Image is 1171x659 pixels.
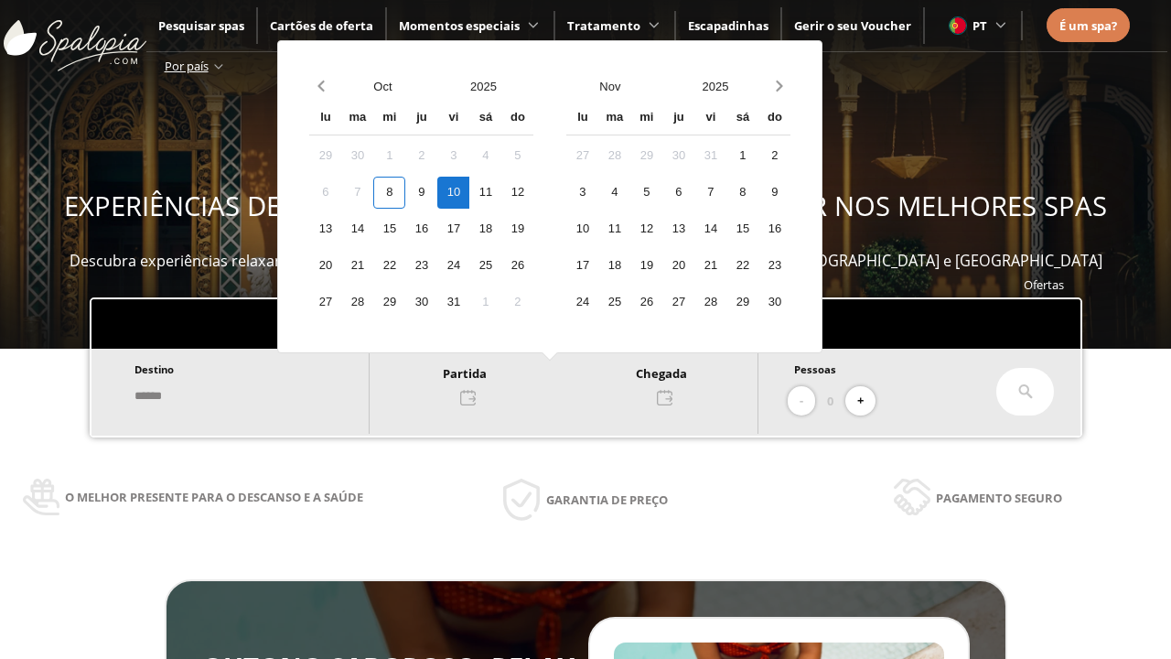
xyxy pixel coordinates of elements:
div: 19 [630,250,662,282]
div: 31 [694,140,726,172]
div: Calendar wrapper [309,103,533,319]
div: 2 [405,140,437,172]
div: 4 [598,177,630,209]
span: É um spa? [1059,17,1117,34]
div: 16 [405,213,437,245]
div: 14 [341,213,373,245]
div: sá [469,103,501,135]
div: 24 [437,250,469,282]
span: Garantia de preço [546,490,668,510]
div: 3 [566,177,598,209]
button: Open months overlay [557,70,662,103]
div: 11 [598,213,630,245]
div: 30 [341,140,373,172]
div: 4 [469,140,501,172]
div: 1 [726,140,758,172]
div: 10 [437,177,469,209]
div: 20 [309,250,341,282]
div: 8 [373,177,405,209]
div: 29 [309,140,341,172]
div: do [758,103,790,135]
button: - [788,386,815,416]
div: 2 [501,286,533,319]
div: Calendar days [566,140,790,319]
div: 18 [598,250,630,282]
div: lu [566,103,598,135]
div: 9 [758,177,790,209]
div: 24 [566,286,598,319]
span: O melhor presente para o descanso e a saúde [65,487,363,507]
div: Calendar wrapper [566,103,790,319]
div: 1 [469,286,501,319]
div: 5 [501,140,533,172]
button: Open months overlay [332,70,433,103]
div: 2 [758,140,790,172]
div: 23 [405,250,437,282]
span: Gerir o seu Voucher [794,17,911,34]
div: 25 [469,250,501,282]
div: vi [437,103,469,135]
div: 7 [694,177,726,209]
div: 9 [405,177,437,209]
div: 15 [373,213,405,245]
div: 8 [726,177,758,209]
div: mi [630,103,662,135]
div: 23 [758,250,790,282]
div: 21 [694,250,726,282]
button: Previous month [309,70,332,103]
div: 16 [758,213,790,245]
span: Pessoas [794,362,836,376]
div: 31 [437,286,469,319]
div: 30 [662,140,694,172]
div: 26 [501,250,533,282]
div: 11 [469,177,501,209]
span: EXPERIÊNCIAS DE BEM-ESTAR PARA OFERECER E APROVEITAR NOS MELHORES SPAS [64,188,1107,224]
button: Next month [768,70,790,103]
div: 14 [694,213,726,245]
div: 17 [437,213,469,245]
div: 17 [566,250,598,282]
div: 27 [662,286,694,319]
a: Ofertas [1024,276,1064,293]
div: 6 [662,177,694,209]
a: Cartões de oferta [270,17,373,34]
div: 28 [341,286,373,319]
div: 22 [373,250,405,282]
div: 3 [437,140,469,172]
div: 30 [758,286,790,319]
div: ma [598,103,630,135]
button: + [845,386,876,416]
div: 6 [309,177,341,209]
span: Escapadinhas [688,17,768,34]
div: lu [309,103,341,135]
div: 15 [726,213,758,245]
div: 27 [566,140,598,172]
a: É um spa? [1059,16,1117,36]
span: 0 [827,391,833,411]
div: 18 [469,213,501,245]
span: Por país [165,58,209,74]
div: 1 [373,140,405,172]
div: 28 [598,140,630,172]
div: 27 [309,286,341,319]
span: Pagamento seguro [936,488,1062,508]
div: 26 [630,286,662,319]
div: 29 [373,286,405,319]
div: 13 [309,213,341,245]
div: 10 [566,213,598,245]
div: ma [341,103,373,135]
div: 12 [630,213,662,245]
span: Destino [134,362,174,376]
div: 20 [662,250,694,282]
div: 22 [726,250,758,282]
div: 13 [662,213,694,245]
div: 29 [726,286,758,319]
div: vi [694,103,726,135]
div: sá [726,103,758,135]
div: 29 [630,140,662,172]
div: 21 [341,250,373,282]
div: ju [662,103,694,135]
img: ImgLogoSpalopia.BvClDcEz.svg [4,2,146,71]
